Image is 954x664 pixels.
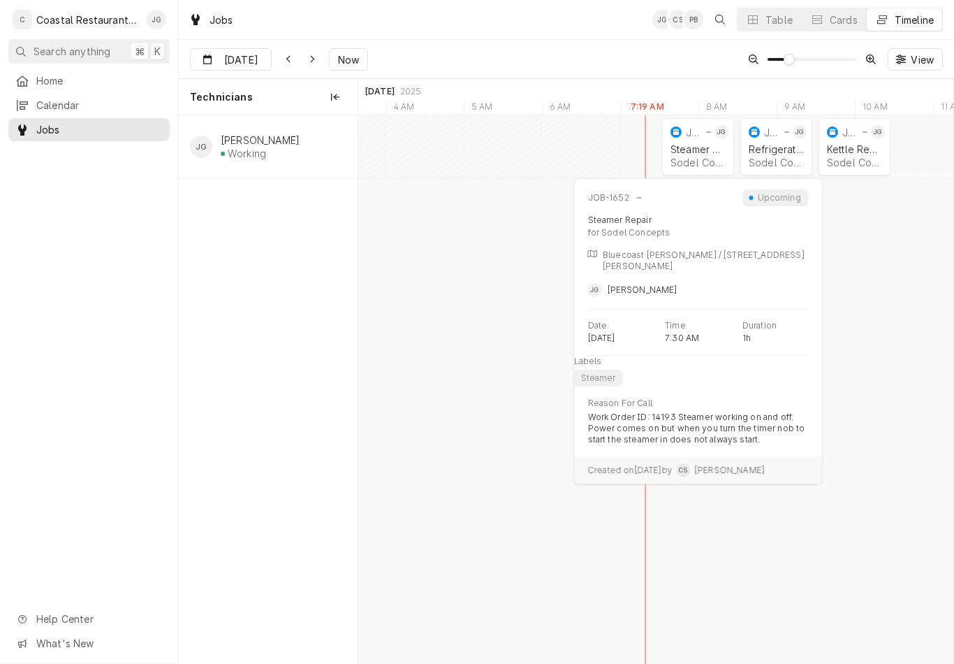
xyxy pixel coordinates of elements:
span: Calendar [36,98,163,113]
p: Bluecoast [PERSON_NAME] / [STREET_ADDRESS][PERSON_NAME] [603,250,809,272]
div: Table [765,13,793,27]
p: Duration [742,320,777,331]
span: Jobs [36,122,163,137]
div: JG [190,136,212,158]
div: CS [668,10,688,29]
p: 7:30 AM [665,333,699,344]
p: Work Order ID: 14193 Steamer working on and off. Power comes on but when you turn the timer nob t... [588,412,809,445]
span: Created on [DATE] by [588,465,673,476]
div: James Gatton's Avatar [190,136,212,158]
div: Upcoming [756,192,803,203]
div: Steamer [580,373,617,384]
div: Coastal Restaurant Repair [36,13,139,27]
span: [PERSON_NAME] [608,284,677,295]
div: Technicians column. SPACE for context menu [179,79,358,115]
a: Go to Help Center [8,607,170,630]
div: Refrigeration [749,143,804,155]
button: View [888,48,943,71]
span: K [154,44,161,59]
a: Calendar [8,94,170,117]
div: James Gatton's Avatar [652,10,672,29]
div: Timeline [895,13,934,27]
div: C [13,10,32,29]
div: Sodel Concepts | [PERSON_NAME][GEOGRAPHIC_DATA], 19930 [827,157,882,168]
p: 1h [742,333,751,344]
p: Reason For Call [588,398,652,409]
div: JOB-1652 [588,192,629,203]
div: Steamer Repair [670,143,726,155]
div: James Gatton's Avatar [147,10,166,29]
p: Time [665,320,686,331]
span: Technicians [190,90,253,104]
button: Open search [709,8,731,31]
div: JOB-1652 [686,127,705,138]
button: Now [329,48,368,71]
div: Chris Sockriter's Avatar [676,463,690,477]
div: JG [652,10,672,29]
div: PB [684,10,703,29]
p: Labels [574,356,602,367]
div: James Gatton's Avatar [714,125,728,139]
div: Cards [830,13,858,27]
button: [DATE] [190,48,272,71]
div: JG [588,283,602,297]
div: Phill Blush's Avatar [684,10,703,29]
p: [DATE] [588,333,615,344]
div: 4 AM [386,101,422,117]
div: JG [714,125,728,139]
div: James Gatton's Avatar [871,125,885,139]
div: CS [676,463,690,477]
div: JG [871,125,885,139]
div: 6 AM [542,101,578,117]
div: for Sodel Concepts [588,227,809,238]
a: Jobs [8,118,170,141]
div: left [179,115,358,664]
button: Search anything⌘K [8,39,170,64]
div: [DATE] [365,86,395,97]
span: ⌘ [135,44,145,59]
span: What's New [36,636,161,651]
span: Search anything [34,44,110,59]
div: 7 AM [620,101,656,117]
div: James Gatton's Avatar [588,283,602,297]
p: Date [588,320,608,331]
span: Home [36,73,163,88]
div: Kettle Repair [827,143,882,155]
div: Sodel Concepts | [PERSON_NAME][GEOGRAPHIC_DATA], 19930 [749,157,804,168]
div: JOB-1715 [764,127,783,138]
div: 10 AM [855,101,895,117]
div: 2025 [400,86,422,97]
div: [PERSON_NAME] [221,134,300,146]
span: View [908,52,937,67]
a: Go to What's New [8,632,170,655]
div: JG [147,10,166,29]
span: [PERSON_NAME] [694,465,764,476]
div: normal [358,115,953,664]
a: Home [8,69,170,92]
div: Working [228,147,266,159]
div: JOB-1643 [842,127,861,138]
div: Chris Sockriter's Avatar [668,10,688,29]
span: Help Center [36,612,161,626]
span: Now [335,52,362,67]
div: 5 AM [464,101,500,117]
div: 9 AM [777,101,813,117]
div: James Gatton's Avatar [793,125,807,139]
div: Steamer Repair [588,215,652,226]
div: Sodel Concepts | [PERSON_NAME][GEOGRAPHIC_DATA], 19930 [670,157,726,168]
div: JG [793,125,807,139]
label: 7:19 AM [631,101,664,113]
div: 8 AM [698,101,735,117]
